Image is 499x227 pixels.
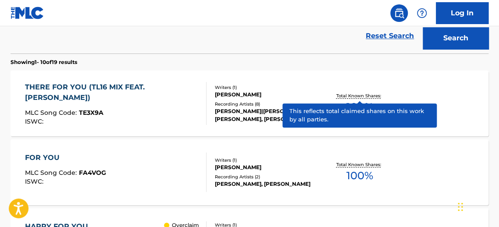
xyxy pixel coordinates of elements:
a: Log In [436,2,488,24]
iframe: Chat Widget [455,185,499,227]
span: MLC Song Code : [25,169,79,177]
div: Help [413,4,431,22]
div: [PERSON_NAME] [215,91,320,99]
div: THERE FOR YOU (TL16 MIX FEAT. [PERSON_NAME]) [25,82,199,103]
span: ISWC : [25,117,46,125]
a: Public Search [390,4,408,22]
div: FOR YOU [25,153,106,163]
span: ISWC : [25,177,46,185]
p: Total Known Shares: [336,161,383,168]
div: [PERSON_NAME], [PERSON_NAME] [215,180,320,188]
p: Showing 1 - 10 of 19 results [11,58,77,66]
div: [PERSON_NAME]|[PERSON_NAME], [PERSON_NAME], [PERSON_NAME]|[PERSON_NAME], [PERSON_NAME], [PERSON_N... [215,107,320,123]
span: MLC Song Code : [25,109,79,117]
a: Reset Search [361,26,418,46]
div: Recording Artists ( 2 ) [215,174,320,180]
div: Writers ( 1 ) [215,157,320,163]
img: MLC Logo [11,7,44,19]
span: FA4VOG [79,169,106,177]
span: 100 % [346,168,373,184]
img: help [417,8,427,18]
div: Drag [458,194,463,220]
a: FOR YOUMLC Song Code:FA4VOGISWC:Writers (1)[PERSON_NAME]Recording Artists (2)[PERSON_NAME], [PERS... [11,139,488,205]
div: [PERSON_NAME] [215,163,320,171]
span: 100 % [346,99,373,115]
button: Search [423,27,488,49]
a: THERE FOR YOU (TL16 MIX FEAT. [PERSON_NAME])MLC Song Code:TE3X9AISWC:Writers (1)[PERSON_NAME]Reco... [11,71,488,136]
img: search [394,8,404,18]
div: Writers ( 1 ) [215,84,320,91]
div: Recording Artists ( 8 ) [215,101,320,107]
p: Total Known Shares: [336,92,383,99]
span: TE3X9A [79,109,103,117]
